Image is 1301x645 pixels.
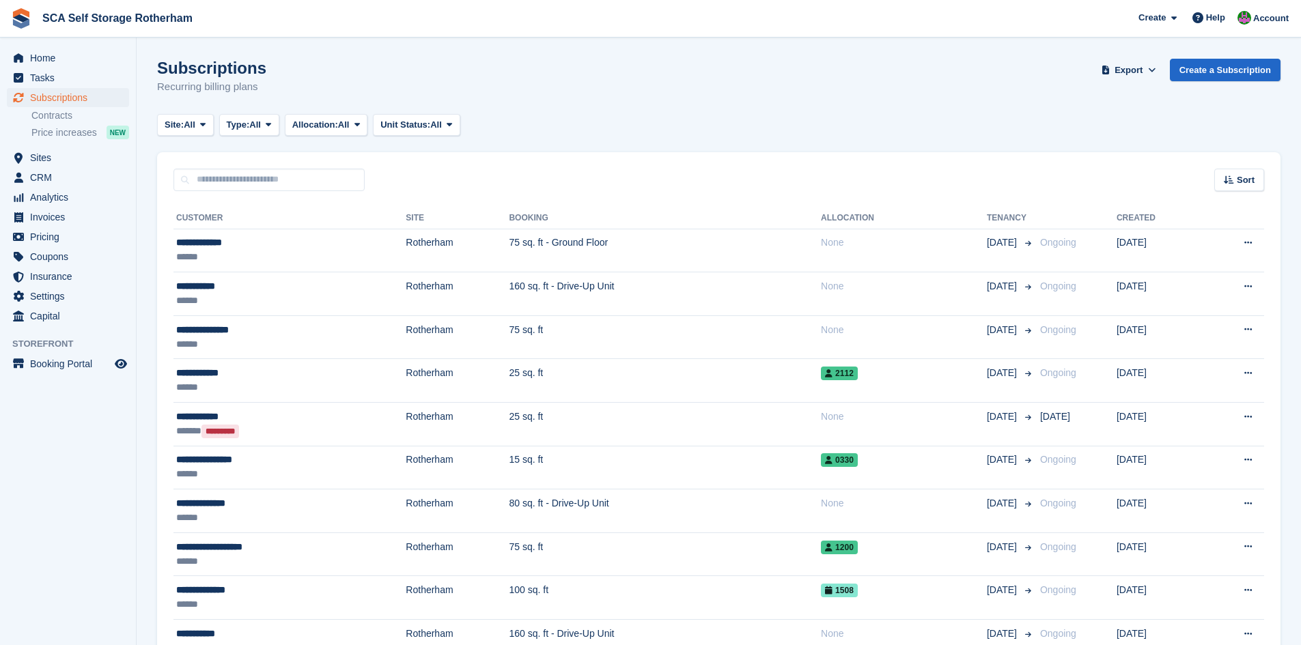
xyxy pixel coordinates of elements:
button: Allocation: All [285,114,368,137]
span: Settings [30,287,112,306]
span: Ongoing [1040,281,1076,291]
td: Rotherham [406,359,509,403]
span: [DATE] [987,410,1020,424]
span: Ongoing [1040,237,1076,248]
span: Export [1115,63,1143,77]
span: [DATE] [987,496,1020,511]
img: Sarah Race [1237,11,1251,25]
span: Insurance [30,267,112,286]
a: menu [7,48,129,68]
th: Tenancy [987,207,1035,229]
a: SCA Self Storage Rotherham [37,7,198,29]
a: menu [7,188,129,207]
td: 75 sq. ft - Ground Floor [509,229,821,272]
td: [DATE] [1117,576,1202,620]
span: Account [1253,12,1289,25]
span: Coupons [30,247,112,266]
a: menu [7,306,129,326]
span: [DATE] [987,453,1020,467]
a: menu [7,207,129,227]
span: [DATE] [1040,411,1070,422]
td: 100 sq. ft [509,576,821,620]
div: None [821,279,987,293]
a: menu [7,88,129,107]
span: Storefront [12,337,136,351]
div: None [821,627,987,641]
span: 1508 [821,584,858,597]
span: All [430,118,442,132]
span: Subscriptions [30,88,112,107]
a: Create a Subscription [1170,59,1281,81]
a: menu [7,267,129,286]
span: Site: [165,118,184,132]
span: Price increases [31,126,97,139]
span: 2112 [821,367,858,380]
td: 160 sq. ft - Drive-Up Unit [509,272,821,316]
th: Customer [173,207,406,229]
a: menu [7,68,129,87]
span: Ongoing [1040,541,1076,552]
span: All [338,118,350,132]
a: menu [7,148,129,167]
span: Ongoing [1040,324,1076,335]
th: Site [406,207,509,229]
a: menu [7,287,129,306]
h1: Subscriptions [157,59,266,77]
a: menu [7,168,129,187]
a: Contracts [31,109,129,122]
div: None [821,323,987,337]
td: 75 sq. ft [509,315,821,359]
button: Unit Status: All [373,114,460,137]
td: Rotherham [406,576,509,620]
span: 1200 [821,541,858,554]
button: Type: All [219,114,279,137]
span: 0330 [821,453,858,467]
th: Created [1117,207,1202,229]
p: Recurring billing plans [157,79,266,95]
span: All [184,118,195,132]
div: None [821,496,987,511]
td: [DATE] [1117,315,1202,359]
span: [DATE] [987,279,1020,293]
td: 75 sq. ft [509,532,821,576]
span: Booking Portal [30,354,112,373]
td: Rotherham [406,446,509,489]
span: Home [30,48,112,68]
button: Export [1099,59,1159,81]
td: 25 sq. ft [509,403,821,446]
span: Ongoing [1040,454,1076,465]
td: Rotherham [406,272,509,316]
span: Pricing [30,227,112,246]
span: Capital [30,306,112,326]
td: Rotherham [406,315,509,359]
td: Rotherham [406,532,509,576]
td: [DATE] [1117,403,1202,446]
td: 15 sq. ft [509,446,821,489]
span: Sort [1237,173,1255,187]
th: Allocation [821,207,987,229]
span: [DATE] [987,323,1020,337]
span: Ongoing [1040,498,1076,508]
td: Rotherham [406,403,509,446]
span: Sites [30,148,112,167]
td: [DATE] [1117,489,1202,533]
span: [DATE] [987,583,1020,597]
span: Ongoing [1040,584,1076,595]
th: Booking [509,207,821,229]
div: None [821,235,987,250]
a: menu [7,354,129,373]
a: Preview store [113,356,129,372]
button: Site: All [157,114,214,137]
td: [DATE] [1117,532,1202,576]
span: [DATE] [987,540,1020,554]
td: [DATE] [1117,359,1202,403]
td: Rotherham [406,489,509,533]
a: menu [7,227,129,246]
span: Create [1138,11,1166,25]
td: 25 sq. ft [509,359,821,403]
img: stora-icon-8386f47178a22dfd0bd8f6a31ec36ba5ce8667c1dd55bd0f319d3a0aa187defe.svg [11,8,31,29]
td: 80 sq. ft - Drive-Up Unit [509,489,821,533]
div: NEW [107,126,129,139]
td: [DATE] [1117,272,1202,316]
span: [DATE] [987,235,1020,250]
